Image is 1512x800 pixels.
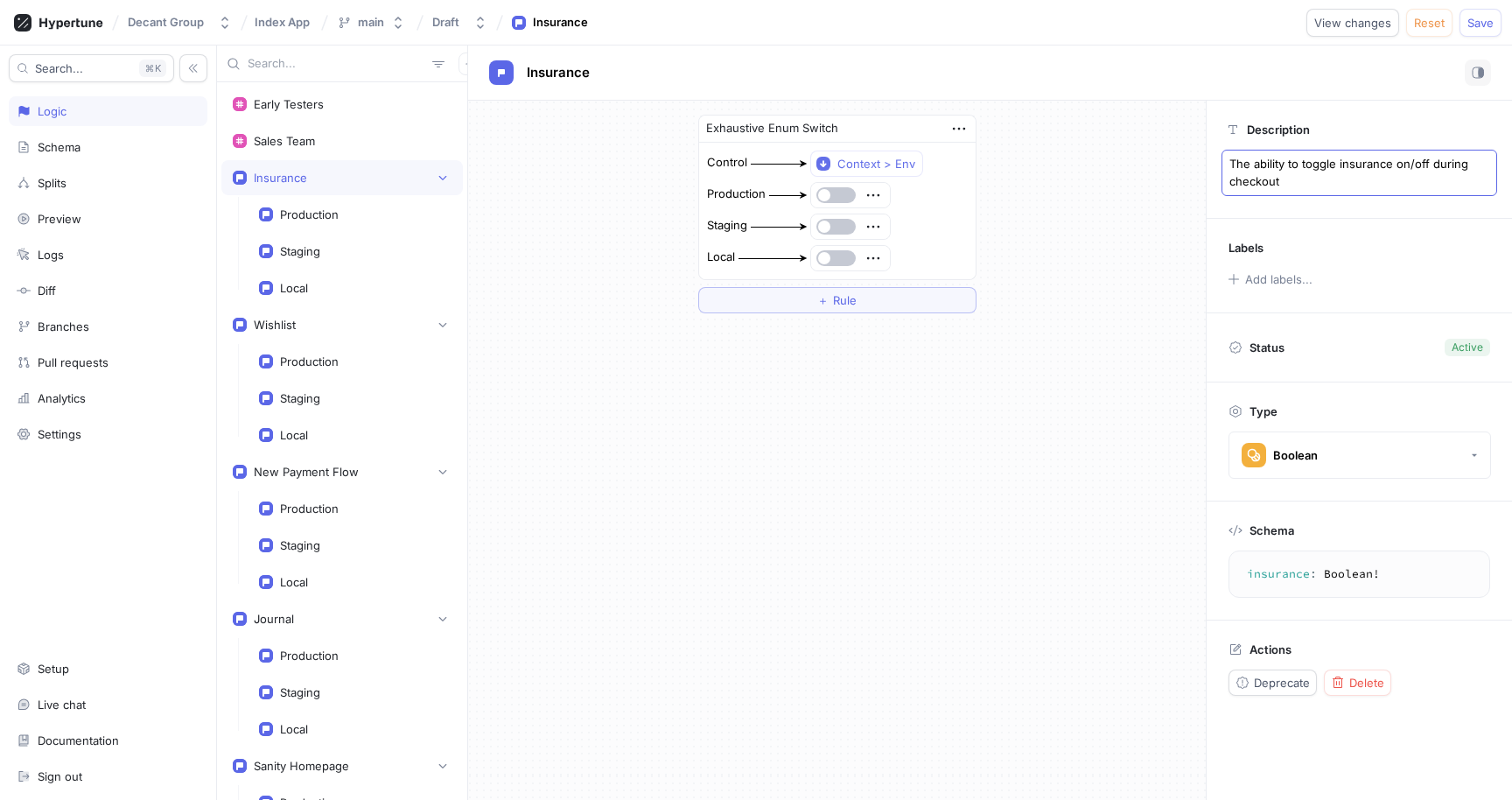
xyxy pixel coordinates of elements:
[425,8,494,37] button: Draft
[1228,670,1317,696] button: Deprecate
[280,207,339,221] div: Production
[707,186,766,203] div: Production
[254,318,296,332] div: Wishlist
[255,16,310,28] span: Index App
[280,722,308,736] div: Local
[432,15,459,30] div: Draft
[1314,18,1391,28] span: View changes
[1414,18,1445,28] span: Reset
[38,427,81,441] div: Settings
[833,295,857,305] span: Rule
[1306,9,1399,37] button: View changes
[254,134,315,148] div: Sales Team
[280,649,339,663] div: Production
[38,319,89,333] div: Branches
[707,154,747,172] div: Control
[280,391,320,405] div: Staging
[1228,241,1263,255] p: Labels
[38,176,66,190] div: Splits
[1324,670,1391,696] button: Delete
[1452,340,1483,355] div: Active
[707,217,747,235] div: Staging
[248,55,425,73] input: Search...
[254,97,324,111] div: Early Testers
[280,244,320,258] div: Staging
[1349,677,1384,688] span: Delete
[254,612,294,626] div: Journal
[35,63,83,74] span: Search...
[38,248,64,262] div: Logs
[9,54,174,82] button: Search...K
[1254,677,1310,688] span: Deprecate
[38,355,108,369] div: Pull requests
[1222,268,1317,291] button: Add labels...
[38,284,56,298] div: Diff
[254,465,359,479] div: New Payment Flow
[1221,150,1497,196] textarea: The ability to toggle insurance on/off during checkout
[254,759,349,773] div: Sanity Homepage
[280,575,308,589] div: Local
[9,726,207,755] a: Documentation
[1467,18,1494,28] span: Save
[38,104,66,118] div: Logic
[810,151,923,177] button: Context > Env
[837,157,915,172] div: Context > Env
[280,502,339,516] div: Production
[358,15,384,30] div: main
[706,120,838,137] div: Exhaustive Enum Switch
[707,249,735,266] div: Local
[1249,523,1294,537] p: Schema
[38,769,82,783] div: Sign out
[1273,448,1318,463] div: Boolean
[280,538,320,552] div: Staging
[330,8,412,37] button: main
[38,140,80,154] div: Schema
[128,15,204,30] div: Decant Group
[1249,642,1291,656] p: Actions
[280,685,320,699] div: Staging
[38,733,119,747] div: Documentation
[527,66,590,80] span: Insurance
[1249,335,1284,360] p: Status
[1459,9,1501,37] button: Save
[38,212,81,226] div: Preview
[38,391,86,405] div: Analytics
[280,428,308,442] div: Local
[38,662,69,676] div: Setup
[38,698,86,712] div: Live chat
[1249,404,1277,418] p: Type
[1245,274,1312,285] div: Add labels...
[817,295,829,305] span: ＋
[1247,123,1310,137] p: Description
[533,14,588,32] div: Insurance
[1236,558,1482,590] textarea: insurance: Boolean!
[1228,432,1491,479] button: Boolean
[254,171,307,185] div: Insurance
[280,354,339,368] div: Production
[139,60,166,77] div: K
[121,8,239,37] button: Decant Group
[698,287,976,313] button: ＋Rule
[1406,9,1452,37] button: Reset
[280,281,308,295] div: Local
